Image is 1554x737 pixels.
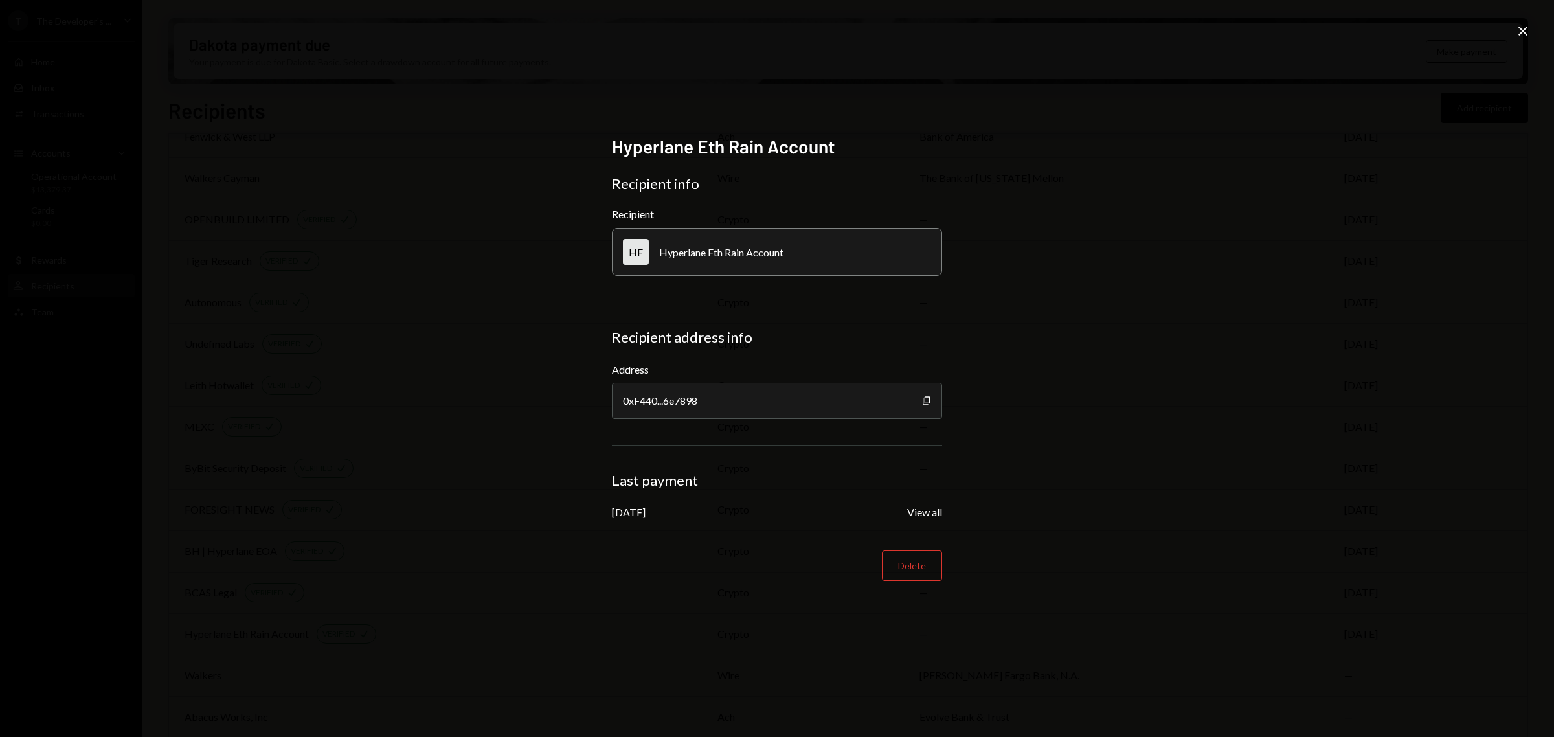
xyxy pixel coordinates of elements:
[612,506,646,518] div: [DATE]
[612,383,942,419] div: 0xF440...6e7898
[612,134,942,159] h2: Hyperlane Eth Rain Account
[882,550,942,581] button: Delete
[612,471,942,490] div: Last payment
[612,208,942,220] div: Recipient
[612,328,942,346] div: Recipient address info
[907,506,942,519] button: View all
[659,246,783,258] div: Hyperlane Eth Rain Account
[623,239,649,265] div: HE
[612,175,942,193] div: Recipient info
[612,362,942,378] label: Address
